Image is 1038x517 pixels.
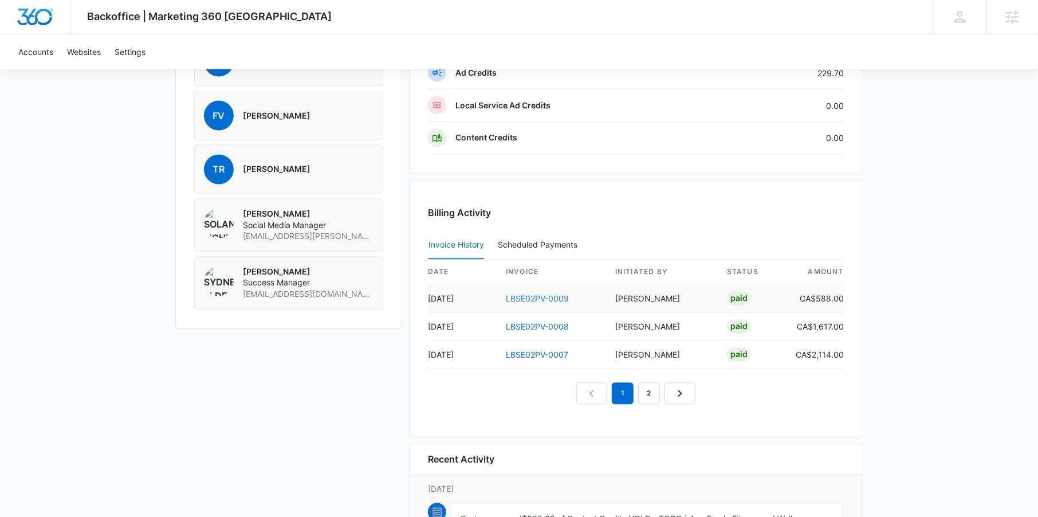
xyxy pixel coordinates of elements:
[243,267,373,278] p: [PERSON_NAME]
[722,89,844,122] td: 0.00
[428,313,497,341] td: [DATE]
[722,122,844,155] td: 0.00
[506,350,568,360] a: LBSE02PV-0007
[455,132,517,144] p: Content Credits
[638,383,660,405] a: Page 2
[718,260,787,285] th: status
[727,292,751,305] div: Paid
[243,110,310,122] p: [PERSON_NAME]
[787,285,844,313] td: CA$588.00
[204,155,234,185] span: TR
[11,34,60,69] a: Accounts
[204,101,234,131] span: FV
[455,100,551,111] p: Local Service Ad Credits
[606,313,718,341] td: [PERSON_NAME]
[727,348,751,362] div: Paid
[428,206,844,220] h3: Billing Activity
[787,341,844,369] td: CA$2,114.00
[787,313,844,341] td: CA$1,617.00
[108,34,152,69] a: Settings
[88,10,332,22] span: Backoffice | Marketing 360 [GEOGRAPHIC_DATA]
[243,231,373,242] span: [EMAIL_ADDRESS][PERSON_NAME][DOMAIN_NAME]
[455,67,497,79] p: Ad Credits
[428,232,484,260] button: Invoice History
[722,57,844,89] td: 229.70
[243,220,373,232] span: Social Media Manager
[612,383,634,405] em: 1
[204,209,234,238] img: Solange Richter
[787,260,844,285] th: amount
[428,483,844,495] p: [DATE]
[243,289,373,300] span: [EMAIL_ADDRESS][DOMAIN_NAME]
[506,322,569,332] a: LBSE02PV-0008
[606,285,718,313] td: [PERSON_NAME]
[606,341,718,369] td: [PERSON_NAME]
[243,277,373,289] span: Success Manager
[60,34,108,69] a: Websites
[428,341,497,369] td: [DATE]
[497,260,606,285] th: invoice
[576,383,695,405] nav: Pagination
[506,294,569,304] a: LBSE02PV-0009
[428,260,497,285] th: date
[498,241,582,249] div: Scheduled Payments
[606,260,718,285] th: Initiated By
[665,383,695,405] a: Next Page
[428,453,494,467] h6: Recent Activity
[428,285,497,313] td: [DATE]
[243,164,310,175] p: [PERSON_NAME]
[204,267,234,296] img: Sydney Elder
[243,209,373,220] p: [PERSON_NAME]
[727,320,751,334] div: Paid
